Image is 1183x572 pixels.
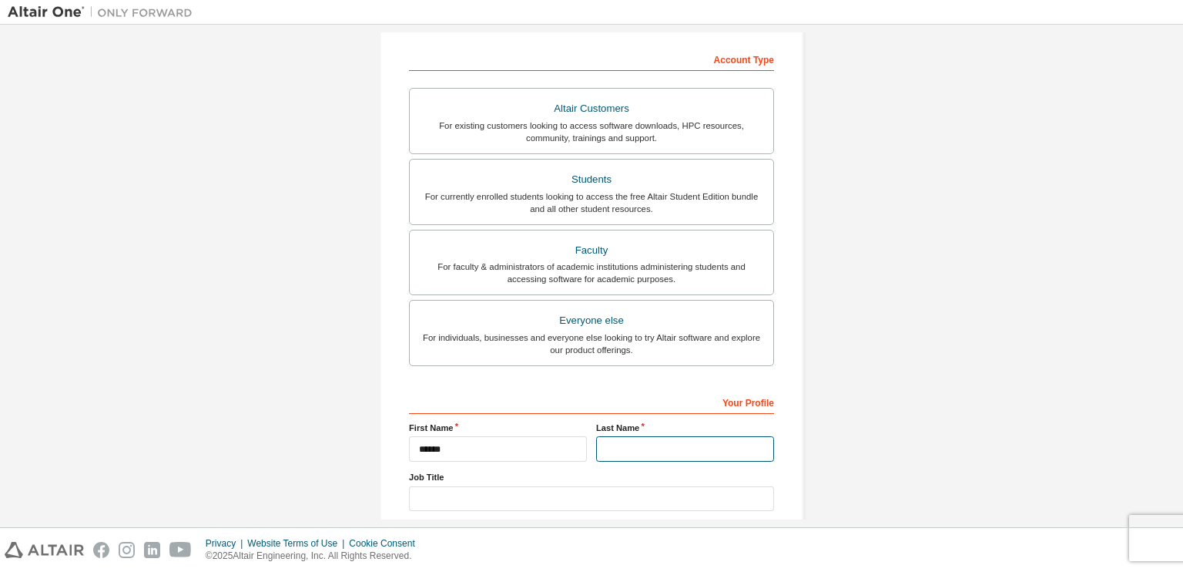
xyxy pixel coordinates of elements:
div: Account Type [409,46,774,71]
img: altair_logo.svg [5,542,84,558]
div: For currently enrolled students looking to access the free Altair Student Edition bundle and all ... [419,190,764,215]
div: Privacy [206,537,247,550]
div: Website Terms of Use [247,537,349,550]
label: Last Name [596,422,774,434]
label: Job Title [409,471,774,483]
div: For existing customers looking to access software downloads, HPC resources, community, trainings ... [419,119,764,144]
label: First Name [409,422,587,434]
div: Your Profile [409,389,774,414]
div: For individuals, businesses and everyone else looking to try Altair software and explore our prod... [419,331,764,356]
img: facebook.svg [93,542,109,558]
img: linkedin.svg [144,542,160,558]
img: instagram.svg [119,542,135,558]
img: youtube.svg [169,542,192,558]
div: For faculty & administrators of academic institutions administering students and accessing softwa... [419,261,764,285]
div: Faculty [419,240,764,261]
div: Altair Customers [419,98,764,119]
div: Cookie Consent [349,537,424,550]
p: © 2025 Altair Engineering, Inc. All Rights Reserved. [206,550,424,563]
div: Everyone else [419,310,764,331]
img: Altair One [8,5,200,20]
div: Students [419,169,764,190]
